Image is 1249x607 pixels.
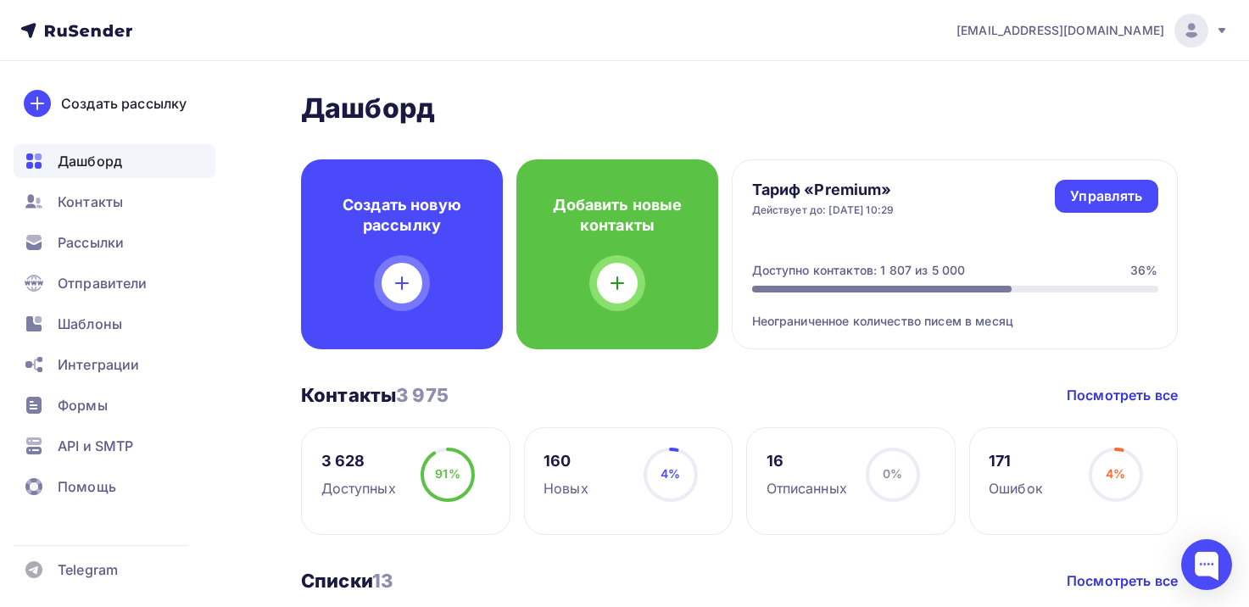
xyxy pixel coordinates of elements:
a: Формы [14,388,215,422]
div: Отписанных [767,478,847,498]
a: Отправители [14,266,215,300]
span: 4% [661,466,680,481]
span: 4% [1106,466,1125,481]
div: 36% [1130,262,1157,279]
h3: Контакты [301,383,449,407]
div: Доступных [321,478,396,498]
a: Шаблоны [14,307,215,341]
span: Отправители [58,273,148,293]
div: Неограниченное количество писем в месяц [752,292,1158,330]
span: Дашборд [58,151,122,171]
a: Дашборд [14,144,215,178]
div: 16 [767,451,847,471]
span: [EMAIL_ADDRESS][DOMAIN_NAME] [956,22,1164,39]
div: Ошибок [989,478,1043,498]
div: 3 628 [321,451,396,471]
div: Доступно контактов: 1 807 из 5 000 [752,262,966,279]
span: Интеграции [58,354,139,375]
div: Новых [544,478,588,498]
a: [EMAIL_ADDRESS][DOMAIN_NAME] [956,14,1229,47]
span: Формы [58,395,108,415]
span: Помощь [58,476,116,497]
span: Шаблоны [58,314,122,334]
h4: Добавить новые контакты [544,195,691,236]
span: API и SMTP [58,436,133,456]
a: Посмотреть все [1067,385,1178,405]
a: Рассылки [14,226,215,259]
div: Действует до: [DATE] 10:29 [752,203,895,217]
a: Посмотреть все [1067,571,1178,591]
span: Telegram [58,560,118,580]
h2: Дашборд [301,92,1178,125]
h3: Списки [301,569,393,593]
div: 171 [989,451,1043,471]
a: Контакты [14,185,215,219]
span: 0% [883,466,902,481]
div: Создать рассылку [61,93,187,114]
span: Рассылки [58,232,124,253]
h4: Создать новую рассылку [328,195,476,236]
h4: Тариф «Premium» [752,180,895,200]
div: Управлять [1070,187,1142,206]
span: 13 [372,570,393,592]
span: 91% [435,466,460,481]
span: Контакты [58,192,123,212]
span: 3 975 [396,384,449,406]
div: 160 [544,451,588,471]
